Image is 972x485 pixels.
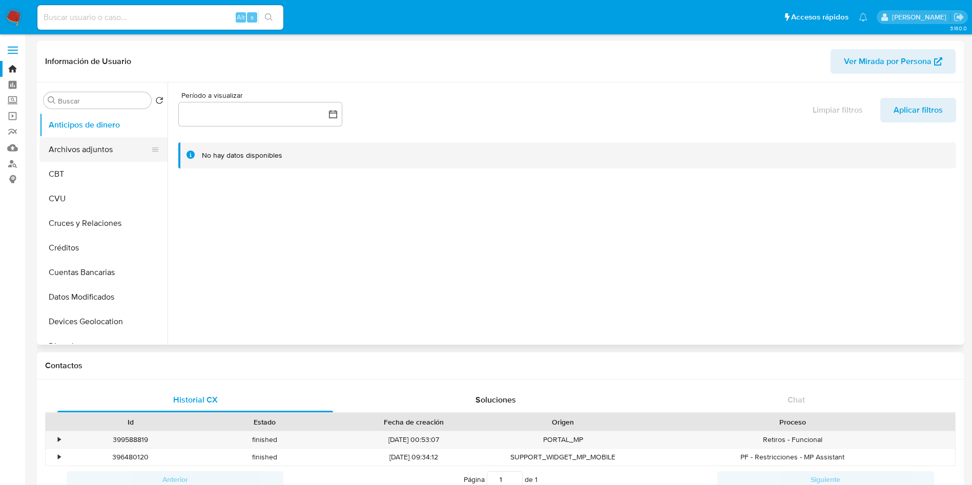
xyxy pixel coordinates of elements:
span: Alt [237,12,245,22]
a: Notificaciones [859,13,867,22]
button: CBT [39,162,168,186]
div: 399588819 [64,431,198,448]
button: search-icon [258,10,279,25]
button: Créditos [39,236,168,260]
span: 1 [535,474,537,484]
input: Buscar [58,96,147,106]
div: Id [71,417,191,427]
span: Accesos rápidos [791,12,849,23]
div: PORTAL_MP [496,431,630,448]
div: Fecha de creación [339,417,489,427]
button: Anticipos de dinero [39,113,168,137]
button: Devices Geolocation [39,309,168,334]
div: [DATE] 00:53:07 [332,431,496,448]
div: Origen [503,417,623,427]
button: Direcciones [39,334,168,359]
button: Cruces y Relaciones [39,211,168,236]
div: Retiros - Funcional [630,431,955,448]
h1: Contactos [45,361,956,371]
button: Archivos adjuntos [39,137,159,162]
span: s [251,12,254,22]
div: SUPPORT_WIDGET_MP_MOBILE [496,449,630,466]
div: [DATE] 09:34:12 [332,449,496,466]
div: Proceso [637,417,948,427]
span: Historial CX [173,394,218,406]
span: Ver Mirada por Persona [844,49,932,74]
a: Salir [954,12,964,23]
button: Datos Modificados [39,285,168,309]
p: eliana.eguerrero@mercadolibre.com [892,12,950,22]
span: Chat [788,394,805,406]
div: finished [198,449,332,466]
button: Cuentas Bancarias [39,260,168,285]
div: 396480120 [64,449,198,466]
div: Estado [205,417,325,427]
span: Soluciones [475,394,516,406]
div: • [58,452,60,462]
button: CVU [39,186,168,211]
div: PF - Restricciones - MP Assistant [630,449,955,466]
button: Buscar [48,96,56,104]
button: Volver al orden por defecto [155,96,163,108]
input: Buscar usuario o caso... [37,11,283,24]
div: finished [198,431,332,448]
div: • [58,435,60,445]
h1: Información de Usuario [45,56,131,67]
button: Ver Mirada por Persona [831,49,956,74]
